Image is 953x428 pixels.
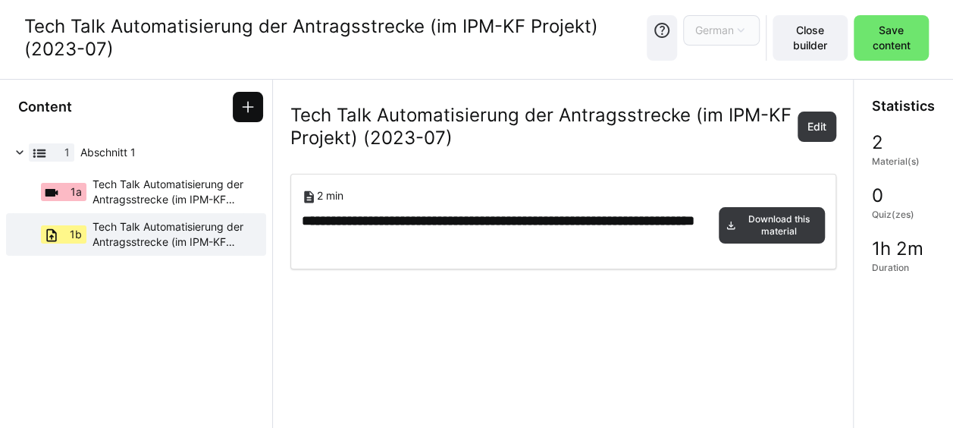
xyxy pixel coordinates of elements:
[872,98,935,115] h3: Statistics
[854,15,929,61] button: Save content
[92,177,246,207] span: Tech Talk Automatisierung der Antragsstrecke (im IPM-KF Projekt) (2023-07)
[872,239,923,259] span: 1h 2m
[316,189,343,202] span: 2 min
[861,23,921,53] span: Save content
[872,209,914,221] span: Quiz(zes)
[719,207,825,244] button: Download this material
[80,145,246,160] span: Abschnitt 1
[798,112,836,142] button: Edit
[872,156,920,168] span: Material(s)
[290,104,792,149] h2: Tech Talk Automatisierung der Antragsstrecke (im IPM-KF Projekt) (2023-07)
[24,15,647,61] div: Tech Talk Automatisierung der Antragsstrecke (im IPM-KF Projekt) (2023-07)
[780,23,839,53] span: Close builder
[872,262,909,274] span: Duration
[738,213,819,238] span: Download this material
[18,99,72,115] h3: Content
[64,145,70,160] span: 1
[92,219,246,250] span: Tech Talk Automatisierung der Antragsstrecke (im IPM-KF Projekt) (2023-07)
[872,186,883,206] span: 0
[71,184,82,200] span: 1a
[805,119,829,134] span: Edit
[773,15,847,61] button: Close builder
[302,190,317,205] eds-icon: Text
[70,227,82,242] span: 1b
[872,133,883,153] span: 2
[694,23,733,38] span: German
